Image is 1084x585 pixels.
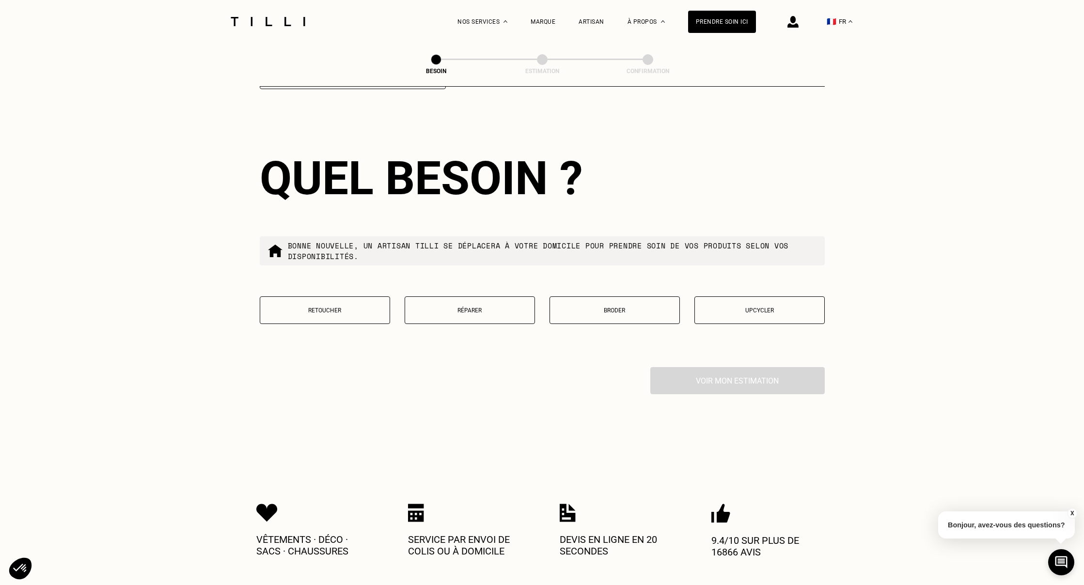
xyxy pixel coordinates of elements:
[256,504,278,522] img: Icon
[227,17,309,26] img: Logo du service de couturière Tilli
[694,296,825,324] button: Upcycler
[711,504,730,523] img: Icon
[827,17,836,26] span: 🇫🇷
[787,16,799,28] img: icône connexion
[503,20,507,23] img: Menu déroulant
[256,534,373,557] p: Vêtements · Déco · Sacs · Chaussures
[688,11,756,33] a: Prendre soin ici
[408,504,424,522] img: Icon
[711,535,828,558] p: 9.4/10 sur plus de 16866 avis
[260,151,825,205] div: Quel besoin ?
[405,296,535,324] button: Réparer
[410,307,530,314] p: Réparer
[388,68,485,75] div: Besoin
[531,18,555,25] a: Marque
[408,534,524,557] p: Service par envoi de colis ou à domicile
[560,534,676,557] p: Devis en ligne en 20 secondes
[267,243,283,259] img: commande à domicile
[494,68,591,75] div: Estimation
[1067,508,1077,519] button: X
[599,68,696,75] div: Confirmation
[938,511,1075,539] p: Bonjour, avez-vous des questions?
[560,504,576,522] img: Icon
[661,20,665,23] img: Menu déroulant à propos
[288,240,817,262] p: Bonne nouvelle, un artisan tilli se déplacera à votre domicile pour prendre soin de vos produits ...
[848,20,852,23] img: menu déroulant
[550,296,680,324] button: Broder
[265,307,385,314] p: Retoucher
[700,307,819,314] p: Upcycler
[260,296,390,324] button: Retoucher
[555,307,675,314] p: Broder
[579,18,604,25] a: Artisan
